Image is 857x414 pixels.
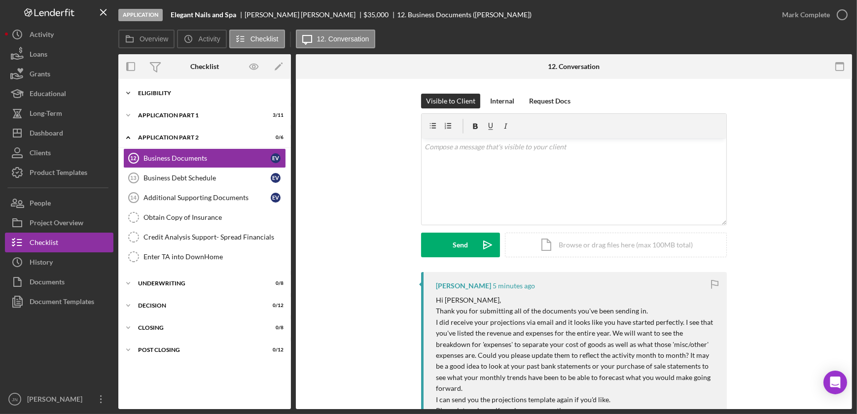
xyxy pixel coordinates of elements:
[30,213,83,235] div: Project Overview
[421,94,480,108] button: Visible to Client
[123,227,286,247] a: Credit Analysis Support- Spread Financials
[266,325,284,331] div: 0 / 8
[5,44,113,64] button: Loans
[123,207,286,227] a: Obtain Copy of Insurance
[5,103,113,123] button: Long-Term
[30,64,50,86] div: Grants
[266,347,284,353] div: 0 / 12
[782,5,830,25] div: Mark Complete
[5,84,113,103] button: Educational
[426,94,475,108] div: Visible to Client
[5,389,113,409] button: JN[PERSON_NAME]
[5,163,113,182] button: Product Templates
[529,94,571,108] div: Request Docs
[143,253,286,261] div: Enter TA into DownHome
[5,292,113,311] button: Document Templates
[5,233,113,252] button: Checklist
[130,175,136,181] tspan: 13
[772,5,852,25] button: Mark Complete
[493,282,535,290] time: 2025-10-15 16:30
[524,94,575,108] button: Request Docs
[198,35,220,43] label: Activity
[130,155,136,161] tspan: 12
[271,173,281,183] div: E V
[143,233,286,241] div: Credit Analysis Support- Spread Financials
[250,35,279,43] label: Checklist
[30,252,53,275] div: History
[30,84,66,106] div: Educational
[5,25,113,44] button: Activity
[30,123,63,145] div: Dashboard
[138,325,259,331] div: Closing
[30,272,65,294] div: Documents
[5,123,113,143] button: Dashboard
[143,174,271,182] div: Business Debt Schedule
[123,188,286,207] a: 14Additional Supporting DocumentsEV
[364,10,389,19] span: $35,000
[421,233,500,257] button: Send
[823,371,847,394] div: Open Intercom Messenger
[271,153,281,163] div: E V
[138,347,259,353] div: Post Closing
[30,44,47,67] div: Loans
[12,397,18,402] text: JN
[5,252,113,272] button: History
[266,280,284,286] div: 0 / 8
[138,135,259,140] div: Application Part 2
[123,247,286,267] a: Enter TA into DownHome
[30,233,58,255] div: Checklist
[30,25,54,47] div: Activity
[138,280,259,286] div: Underwriting
[140,35,168,43] label: Overview
[143,194,271,202] div: Additional Supporting Documents
[118,9,163,21] div: Application
[130,195,137,201] tspan: 14
[229,30,285,48] button: Checklist
[5,213,113,233] button: Project Overview
[5,143,113,163] button: Clients
[190,63,219,70] div: Checklist
[436,394,717,405] p: I can send you the projections template again if you'd like.
[485,94,519,108] button: Internal
[171,11,236,19] b: Elegant Nails and Spa
[490,94,514,108] div: Internal
[5,64,113,84] button: Grants
[296,30,376,48] button: 12. Conversation
[30,163,87,185] div: Product Templates
[123,168,286,188] a: 13Business Debt ScheduleEV
[548,63,600,70] div: 12. Conversation
[436,317,717,394] p: I did receive your projections via email and it looks like you have started perfectly. I see that...
[30,143,51,165] div: Clients
[138,303,259,309] div: Decision
[143,154,271,162] div: Business Documents
[30,103,62,126] div: Long-Term
[138,90,279,96] div: Eligibility
[397,11,532,19] div: 12. Business Documents ([PERSON_NAME])
[245,11,364,19] div: [PERSON_NAME] [PERSON_NAME]
[436,306,717,316] p: Thank you for submitting all of the documents you've been sending in.
[138,112,259,118] div: Application Part 1
[436,295,717,306] p: Hi [PERSON_NAME],
[453,233,468,257] div: Send
[266,303,284,309] div: 0 / 12
[266,112,284,118] div: 3 / 11
[5,193,113,213] button: People
[5,272,113,292] button: Documents
[436,282,491,290] div: [PERSON_NAME]
[30,193,51,215] div: People
[271,193,281,203] div: E V
[177,30,226,48] button: Activity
